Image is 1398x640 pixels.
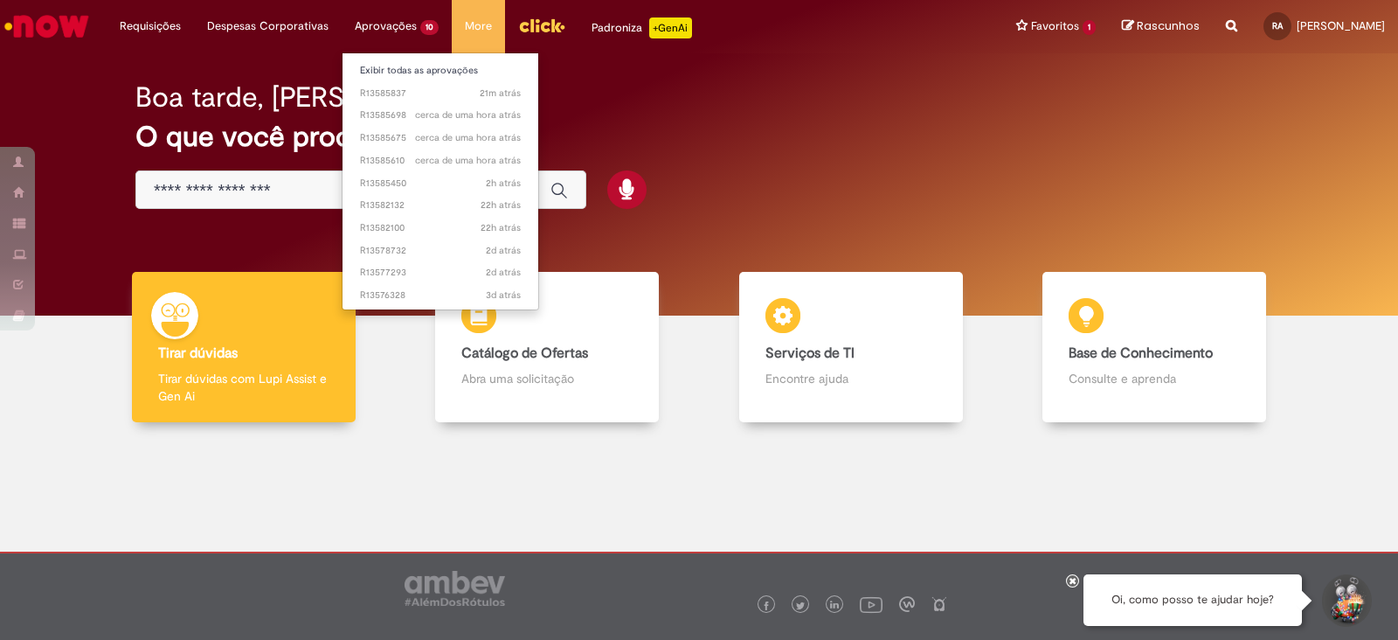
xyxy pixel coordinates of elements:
[343,61,538,80] a: Exibir todas as aprovações
[1083,574,1302,626] div: Oi, como posso te ajudar hoje?
[207,17,329,35] span: Despesas Corporativas
[415,108,521,122] span: cerca de uma hora atrás
[158,344,238,362] b: Tirar dúvidas
[360,131,521,145] span: R13585675
[120,17,181,35] span: Requisições
[343,286,538,305] a: Aberto R13576328 :
[486,177,521,190] span: 2h atrás
[592,17,692,38] div: Padroniza
[480,87,521,100] time: 01/10/2025 12:46:10
[860,593,882,616] img: logo_footer_youtube.png
[415,131,521,144] time: 01/10/2025 12:06:20
[465,17,492,35] span: More
[1272,20,1283,31] span: RA
[931,596,947,612] img: logo_footer_naosei.png
[396,272,700,423] a: Catálogo de Ofertas Abra uma solicitação
[481,198,521,212] time: 30/09/2025 15:00:17
[796,602,805,610] img: logo_footer_twitter.png
[360,177,521,191] span: R13585450
[1319,574,1372,627] button: Iniciar Conversa de Suporte
[342,52,539,310] ul: Aprovações
[1069,370,1240,387] p: Consulte e aprenda
[481,221,521,234] time: 30/09/2025 14:55:00
[343,241,538,261] a: Aberto R13578732 :
[481,221,521,234] span: 22h atrás
[1122,18,1200,35] a: Rascunhos
[518,12,565,38] img: click_logo_yellow_360x200.png
[135,82,489,113] h2: Boa tarde, [PERSON_NAME]
[343,219,538,238] a: Aberto R13582100 :
[92,272,396,423] a: Tirar dúvidas Tirar dúvidas com Lupi Assist e Gen Ai
[355,17,417,35] span: Aprovações
[360,154,521,168] span: R13585610
[343,84,538,103] a: Aberto R13585837 :
[1137,17,1200,34] span: Rascunhos
[486,266,521,279] time: 29/09/2025 14:31:09
[1083,20,1096,35] span: 1
[480,87,521,100] span: 21m atrás
[360,87,521,101] span: R13585837
[765,370,937,387] p: Encontre ajuda
[486,244,521,257] time: 29/09/2025 17:54:39
[360,289,521,303] span: R13576328
[649,17,692,38] p: +GenAi
[360,108,521,122] span: R13585698
[343,174,538,193] a: Aberto R13585450 :
[415,154,521,167] time: 01/10/2025 11:56:59
[343,129,538,148] a: Aberto R13585675 :
[899,596,915,612] img: logo_footer_workplace.png
[158,370,329,405] p: Tirar dúvidas com Lupi Assist e Gen Ai
[486,266,521,279] span: 2d atrás
[486,289,521,302] time: 29/09/2025 11:47:17
[486,177,521,190] time: 01/10/2025 11:33:01
[461,370,633,387] p: Abra uma solicitação
[360,266,521,280] span: R13577293
[1003,272,1307,423] a: Base de Conhecimento Consulte e aprenda
[830,601,839,611] img: logo_footer_linkedin.png
[481,198,521,212] span: 22h atrás
[486,289,521,302] span: 3d atrás
[762,602,771,610] img: logo_footer_facebook.png
[1069,344,1213,362] b: Base de Conhecimento
[699,272,1003,423] a: Serviços de TI Encontre ajuda
[461,344,588,362] b: Catálogo de Ofertas
[765,344,855,362] b: Serviços de TI
[415,108,521,122] time: 01/10/2025 12:10:27
[405,571,505,606] img: logo_footer_ambev_rotulo_gray.png
[360,244,521,258] span: R13578732
[343,151,538,170] a: Aberto R13585610 :
[360,198,521,212] span: R13582132
[486,244,521,257] span: 2d atrás
[420,20,439,35] span: 10
[135,122,1263,152] h2: O que você procura hoje?
[343,106,538,125] a: Aberto R13585698 :
[343,263,538,282] a: Aberto R13577293 :
[1297,18,1385,33] span: [PERSON_NAME]
[415,154,521,167] span: cerca de uma hora atrás
[360,221,521,235] span: R13582100
[415,131,521,144] span: cerca de uma hora atrás
[343,196,538,215] a: Aberto R13582132 :
[1031,17,1079,35] span: Favoritos
[2,9,92,44] img: ServiceNow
